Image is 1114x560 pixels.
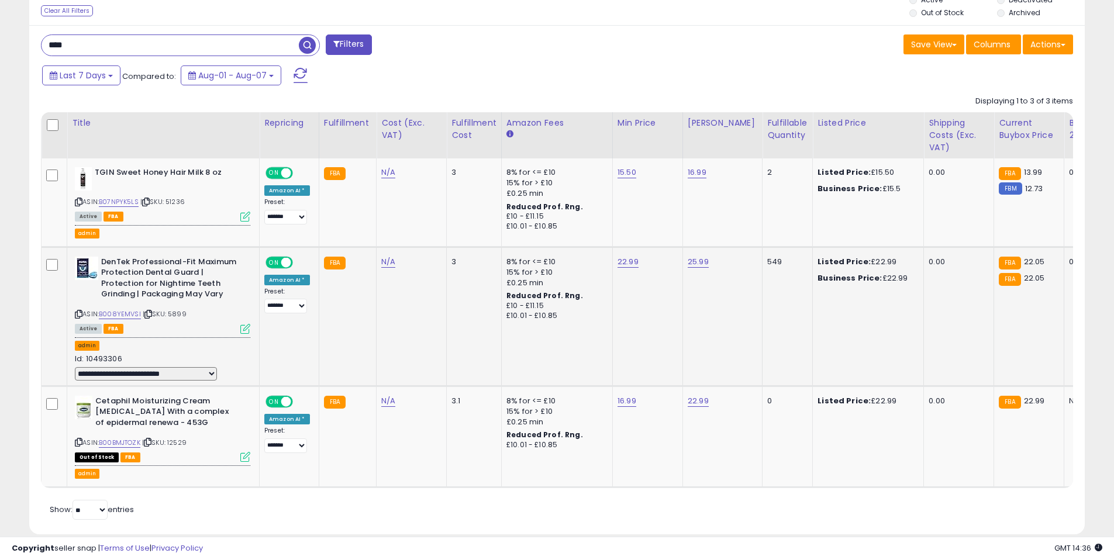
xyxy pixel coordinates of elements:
[506,301,603,311] div: £10 - £11.15
[818,396,915,406] div: £22.99
[324,396,346,409] small: FBA
[929,167,985,178] div: 0.00
[1069,257,1108,267] div: 0%
[95,167,237,181] b: TGIN Sweet Honey Hair Milk 8 oz
[60,70,106,81] span: Last 7 Days
[41,5,93,16] div: Clear All Filters
[100,542,150,554] a: Terms of Use
[506,417,603,427] div: £0.25 min
[381,167,395,178] a: N/A
[451,117,496,141] div: Fulfillment Cost
[618,117,678,129] div: Min Price
[101,257,243,303] b: DenTek Professional-Fit Maximum Protection Dental Guard | Protection for Nightime Teeth Grinding ...
[506,188,603,199] div: £0.25 min
[75,341,99,351] button: admin
[929,117,989,154] div: Shipping Costs (Exc. VAT)
[929,396,985,406] div: 0.00
[120,452,140,462] span: FBA
[75,353,122,364] span: Id: 10493306
[75,212,102,222] span: All listings currently available for purchase on Amazon
[50,504,134,515] span: Show: entries
[75,167,250,220] div: ASIN:
[618,256,639,268] a: 22.99
[151,542,203,554] a: Privacy Policy
[618,395,636,407] a: 16.99
[818,273,915,284] div: £22.99
[506,267,603,278] div: 15% for > £10
[975,96,1073,107] div: Displaying 1 to 3 of 3 items
[506,406,603,417] div: 15% for > £10
[264,414,310,424] div: Amazon AI *
[818,167,871,178] b: Listed Price:
[1024,272,1045,284] span: 22.05
[999,167,1020,180] small: FBA
[506,440,603,450] div: £10.01 - £10.85
[818,395,871,406] b: Listed Price:
[767,396,803,406] div: 0
[75,229,99,238] button: admin
[75,257,98,280] img: 41e1ElucUIL._SL40_.jpg
[143,309,187,319] span: | SKU: 5899
[506,257,603,267] div: 8% for <= £10
[999,117,1059,141] div: Current Buybox Price
[140,197,185,206] span: | SKU: 51236
[451,396,492,406] div: 3.1
[506,117,608,129] div: Amazon Fees
[75,167,92,191] img: 31lsox6fJkL._SL40_.jpg
[818,272,882,284] b: Business Price:
[903,34,964,54] button: Save View
[1054,542,1102,554] span: 2025-08-15 14:36 GMT
[324,117,371,129] div: Fulfillment
[688,117,757,129] div: [PERSON_NAME]
[1025,183,1043,194] span: 12.73
[451,257,492,267] div: 3
[1069,396,1108,406] div: N/A
[1024,256,1045,267] span: 22.05
[99,309,141,319] a: B008YEMVSI
[921,8,964,18] label: Out of Stock
[326,34,371,55] button: Filters
[104,212,123,222] span: FBA
[1023,34,1073,54] button: Actions
[75,469,99,479] button: admin
[75,452,119,462] span: All listings that are currently out of stock and unavailable for purchase on Amazon
[506,178,603,188] div: 15% for > £10
[818,256,871,267] b: Listed Price:
[72,117,254,129] div: Title
[12,543,203,554] div: seller snap | |
[688,167,706,178] a: 16.99
[974,39,1010,50] span: Columns
[818,117,919,129] div: Listed Price
[324,257,346,269] small: FBA
[264,198,310,224] div: Preset:
[264,185,310,196] div: Amazon AI *
[264,275,310,285] div: Amazon AI *
[12,542,54,554] strong: Copyright
[999,273,1020,286] small: FBA
[75,396,250,461] div: ASIN:
[291,396,310,406] span: OFF
[688,395,709,407] a: 22.99
[264,288,310,314] div: Preset:
[506,291,583,300] b: Reduced Prof. Rng.
[95,396,237,431] b: Cetaphil Moisturizing Cream [MEDICAL_DATA] With a complex of epidermal renewa - 453G
[767,257,803,267] div: 549
[142,438,187,447] span: | SKU: 12529
[104,324,123,334] span: FBA
[506,396,603,406] div: 8% for <= £10
[1024,167,1043,178] span: 13.99
[506,129,513,140] small: Amazon Fees.
[966,34,1021,54] button: Columns
[291,168,310,178] span: OFF
[688,256,709,268] a: 25.99
[818,167,915,178] div: £15.50
[267,168,281,178] span: ON
[506,212,603,222] div: £10 - £11.15
[1069,167,1108,178] div: 0%
[381,395,395,407] a: N/A
[999,396,1020,409] small: FBA
[818,257,915,267] div: £22.99
[506,202,583,212] b: Reduced Prof. Rng.
[324,167,346,180] small: FBA
[264,427,310,453] div: Preset:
